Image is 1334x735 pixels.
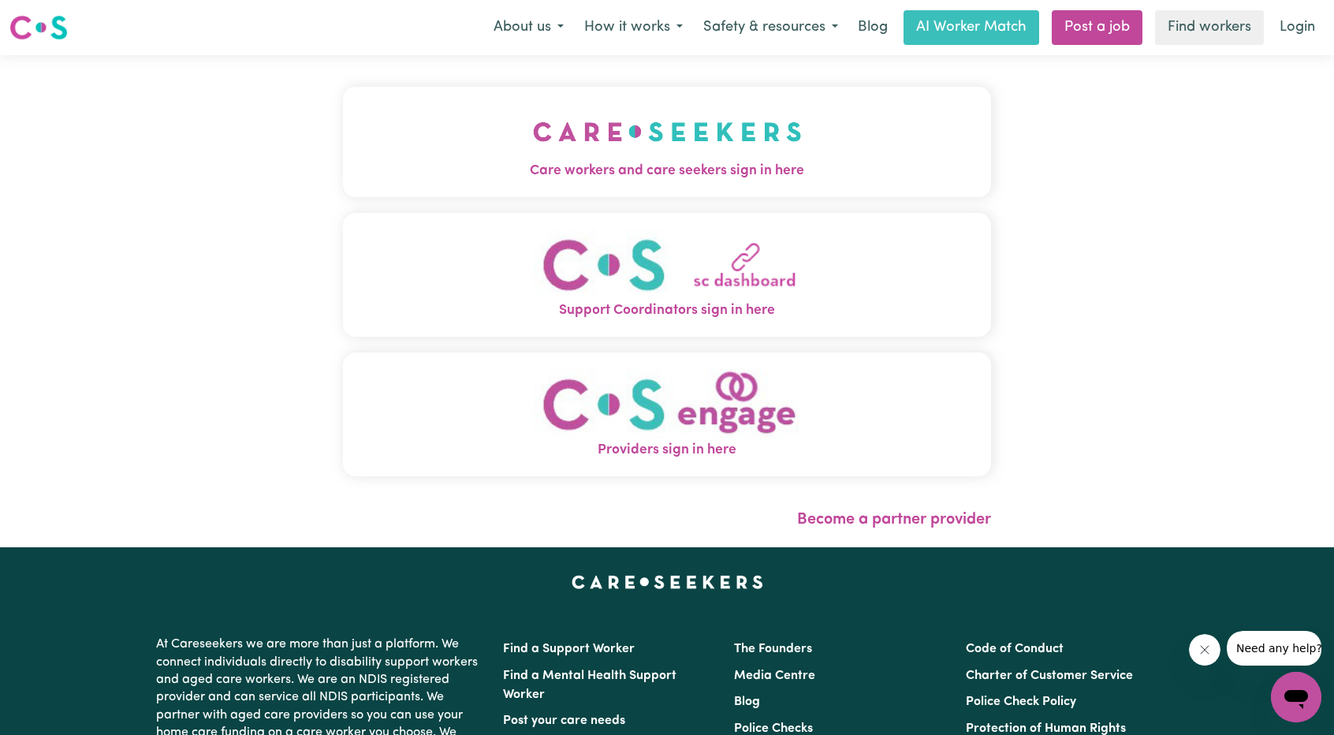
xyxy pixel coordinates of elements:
[343,300,991,321] span: Support Coordinators sign in here
[734,670,815,682] a: Media Centre
[343,440,991,461] span: Providers sign in here
[1270,10,1325,45] a: Login
[734,643,812,655] a: The Founders
[483,11,574,44] button: About us
[1271,672,1321,722] iframe: Button to launch messaging window
[343,161,991,181] span: Care workers and care seekers sign in here
[1227,631,1321,666] iframe: Message from company
[572,576,763,588] a: Careseekers home page
[966,722,1126,735] a: Protection of Human Rights
[797,512,991,528] a: Become a partner provider
[9,13,68,42] img: Careseekers logo
[693,11,848,44] button: Safety & resources
[966,696,1076,708] a: Police Check Policy
[966,670,1133,682] a: Charter of Customer Service
[343,87,991,197] button: Care workers and care seekers sign in here
[503,670,676,701] a: Find a Mental Health Support Worker
[1189,634,1220,666] iframe: Close message
[503,714,625,727] a: Post your care needs
[966,643,1064,655] a: Code of Conduct
[574,11,693,44] button: How it works
[9,9,68,46] a: Careseekers logo
[1052,10,1142,45] a: Post a job
[503,643,635,655] a: Find a Support Worker
[848,10,897,45] a: Blog
[734,722,813,735] a: Police Checks
[9,11,95,24] span: Need any help?
[734,696,760,708] a: Blog
[343,213,991,337] button: Support Coordinators sign in here
[904,10,1039,45] a: AI Worker Match
[343,353,991,476] button: Providers sign in here
[1155,10,1264,45] a: Find workers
